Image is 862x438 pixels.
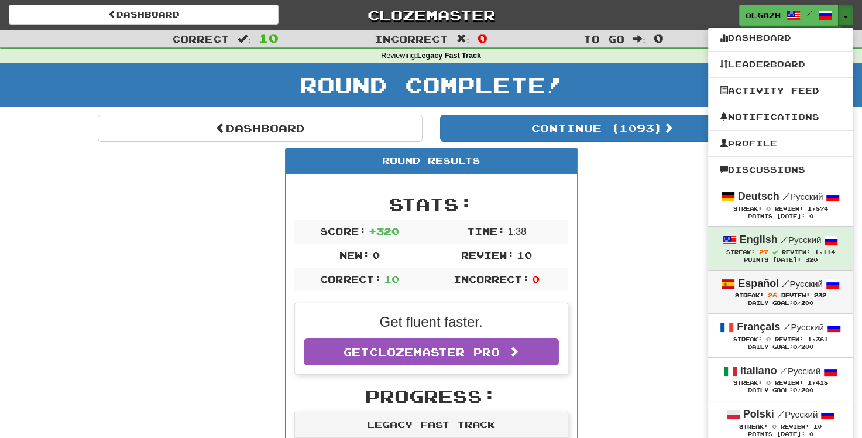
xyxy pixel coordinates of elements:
[720,256,841,264] div: Points [DATE]: 320
[782,249,811,255] span: Review:
[814,292,826,299] span: 232
[375,33,448,45] span: Incorrect
[4,73,858,97] h1: Round Complete!
[708,183,853,226] a: Deutsch /Русский Streak: 0 Review: 1,874 Points [DATE]: 0
[737,321,780,333] strong: Français
[813,423,822,430] span: 10
[339,249,370,261] span: New:
[733,336,762,343] span: Streak:
[783,322,824,332] small: Русский
[633,34,645,44] span: :
[775,379,803,386] span: Review:
[768,292,777,299] span: 26
[781,235,822,245] small: Русский
[726,249,755,255] span: Streak:
[456,34,469,44] span: :
[708,358,853,401] a: Italiano /Русский Streak: 0 Review: 1,418 Daily Goal:0/200
[708,314,853,357] a: Français /Русский Streak: 0 Review: 1,361 Daily Goal:0/200
[739,5,839,26] a: OlgaZh /
[583,33,624,45] span: To go
[508,227,526,237] span: 1 : 38
[740,234,778,245] strong: English
[304,312,559,332] p: Get fluent faster.
[461,249,514,261] span: Review:
[775,336,803,343] span: Review:
[720,213,841,221] div: Points [DATE]: 0
[708,227,853,269] a: English /Русский Streak: 27 Review: 1,114 Points [DATE]: 320
[259,31,279,45] span: 10
[708,136,853,151] a: Profile
[777,409,785,419] span: /
[517,249,532,261] span: 10
[304,338,559,365] a: GetClozemaster Pro
[782,191,823,201] small: Русский
[417,52,481,60] strong: Legacy Fast Track
[708,162,853,177] a: Discussions
[467,225,505,237] span: Time:
[372,249,380,261] span: 0
[806,9,812,18] span: /
[708,83,853,98] a: Activity Feed
[532,273,540,285] span: 0
[733,379,762,386] span: Streak:
[766,336,771,343] span: 0
[782,191,790,201] span: /
[808,336,828,343] span: 1,361
[808,379,828,386] span: 1,418
[772,423,777,430] span: 0
[782,279,823,289] small: Русский
[720,300,841,307] div: Daily Goal: /200
[766,205,771,212] span: 0
[759,248,768,255] span: 27
[369,225,399,237] span: + 320
[793,300,797,306] span: 0
[320,273,381,285] span: Correct:
[9,5,279,25] a: Dashboard
[708,57,853,72] a: Leaderboard
[775,206,803,212] span: Review:
[369,345,500,358] span: Clozemaster Pro
[772,249,778,255] span: Streak includes today.
[708,271,853,313] a: Español /Русский Streak: 26 Review: 232 Daily Goal:0/200
[739,423,768,430] span: Streak:
[738,278,779,289] strong: Español
[743,408,774,420] strong: Polski
[793,387,797,393] span: 0
[781,292,810,299] span: Review:
[777,409,818,419] small: Русский
[781,423,809,430] span: Review:
[740,365,777,377] strong: Italiano
[720,344,841,351] div: Daily Goal: /200
[320,225,366,237] span: Score:
[782,278,789,289] span: /
[746,10,781,20] span: OlgaZh
[294,194,568,214] h2: Stats:
[295,412,568,438] div: Legacy Fast Track
[783,321,791,332] span: /
[478,31,487,45] span: 0
[238,34,250,44] span: :
[98,115,423,142] a: Dashboard
[780,365,788,376] span: /
[296,5,566,25] a: Clozemaster
[440,115,765,142] button: Continue (1093)
[708,109,853,125] a: Notifications
[654,31,664,45] span: 0
[286,148,577,174] div: Round Results
[708,30,853,46] a: Dashboard
[735,292,764,299] span: Streak:
[738,190,779,202] strong: Deutsch
[793,344,797,350] span: 0
[454,273,530,285] span: Incorrect:
[766,379,771,386] span: 0
[733,206,762,212] span: Streak:
[815,249,835,255] span: 1,114
[808,206,828,212] span: 1,874
[294,386,568,406] h2: Progress:
[172,33,229,45] span: Correct
[384,273,399,285] span: 10
[720,387,841,395] div: Daily Goal: /200
[781,234,788,245] span: /
[780,366,821,376] small: Русский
